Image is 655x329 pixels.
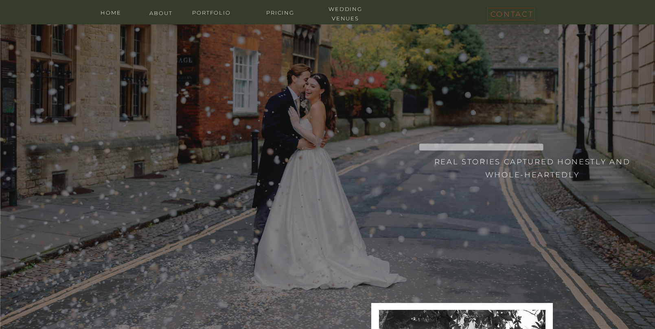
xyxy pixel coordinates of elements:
a: about [145,9,177,16]
a: Pricing [256,8,305,16]
a: home [95,8,127,16]
h3: Real stories captured honestly and whole-heartedly [431,155,633,192]
a: contact [491,8,531,17]
a: portfolio [187,8,236,16]
a: wedding venues [321,4,370,12]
